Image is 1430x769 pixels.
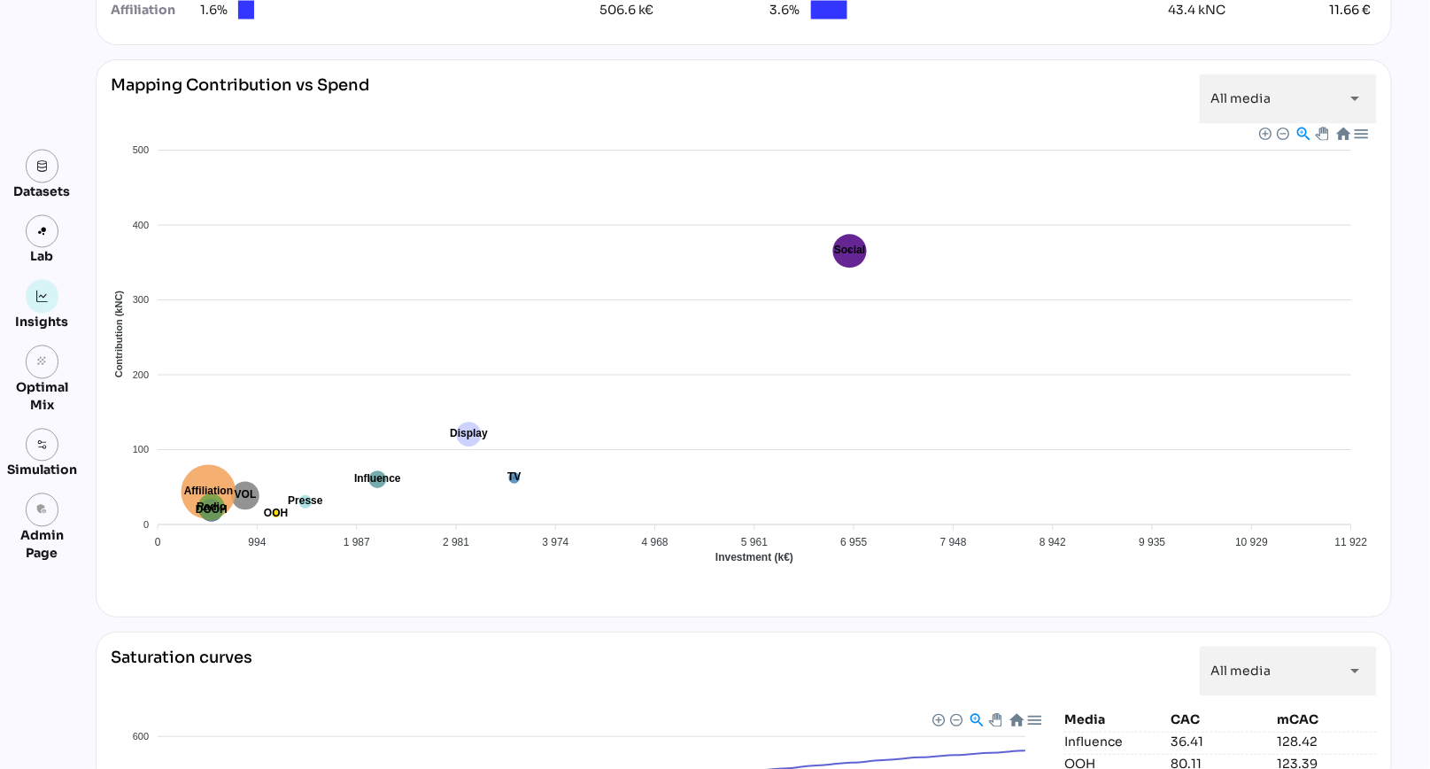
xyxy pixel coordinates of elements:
div: Optimal Mix [7,379,77,415]
div: 128.42 [1278,733,1377,750]
tspan: 11 922 [1335,537,1368,549]
tspan: 4 968 [642,537,669,549]
span: 3.6% [758,1,800,19]
img: lab.svg [36,226,49,238]
div: 506.6 k€ [599,1,654,19]
tspan: 3 974 [542,537,568,549]
div: Saturation curves [111,647,252,696]
div: 43.4 kNC [1169,1,1226,19]
div: Simulation [7,462,77,479]
tspan: 2 981 [443,537,469,549]
text: Investment (k€) [715,552,793,564]
i: admin_panel_settings [36,504,49,517]
tspan: 7 948 [940,537,967,549]
tspan: 200 [133,369,149,380]
div: Insights [16,314,69,331]
tspan: 500 [133,145,149,156]
tspan: 400 [133,220,149,230]
div: Panning [989,714,1000,725]
img: settings.svg [36,439,49,452]
tspan: 9 935 [1139,537,1165,549]
span: All media [1210,91,1271,107]
div: Zoom Out [949,713,962,726]
div: Menu [1353,126,1368,141]
div: Menu [1026,712,1041,727]
div: Admin Page [7,527,77,563]
tspan: 8 942 [1040,537,1066,549]
tspan: 100 [133,445,149,455]
text: Contribution (kNC) [113,291,124,378]
img: graph.svg [36,291,49,303]
div: Selection Zoom [969,712,984,727]
span: All media [1210,664,1271,680]
div: 11.66 € [1330,1,1372,19]
div: CAC [1171,711,1270,728]
tspan: 300 [133,295,149,306]
tspan: 10 929 [1235,537,1268,549]
tspan: 0 [143,519,149,530]
tspan: 994 [248,537,266,549]
div: Influence [1064,733,1163,750]
div: Reset Zoom [1335,126,1350,141]
div: Datasets [14,183,71,201]
div: Reset Zoom [1009,712,1024,727]
tspan: 0 [155,537,161,549]
div: Media [1064,711,1163,728]
span: 1.6% [185,1,228,19]
img: data.svg [36,160,49,173]
tspan: 600 [133,732,149,742]
div: Mapping Contribution vs Spend [111,74,369,124]
tspan: 1 987 [344,537,370,549]
i: grain [36,356,49,369]
div: mCAC [1278,711,1377,728]
div: Panning [1316,128,1326,138]
tspan: 6 955 [840,537,867,549]
i: arrow_drop_down [1345,661,1366,682]
div: 36.41 [1171,733,1270,750]
div: Zoom In [931,713,944,726]
div: Zoom Out [1276,127,1288,139]
div: Zoom In [1258,127,1271,139]
div: Lab [23,248,62,266]
div: Affiliation [111,1,185,19]
i: arrow_drop_down [1345,89,1366,110]
tspan: 5 961 [741,537,768,549]
div: Selection Zoom [1295,126,1310,141]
